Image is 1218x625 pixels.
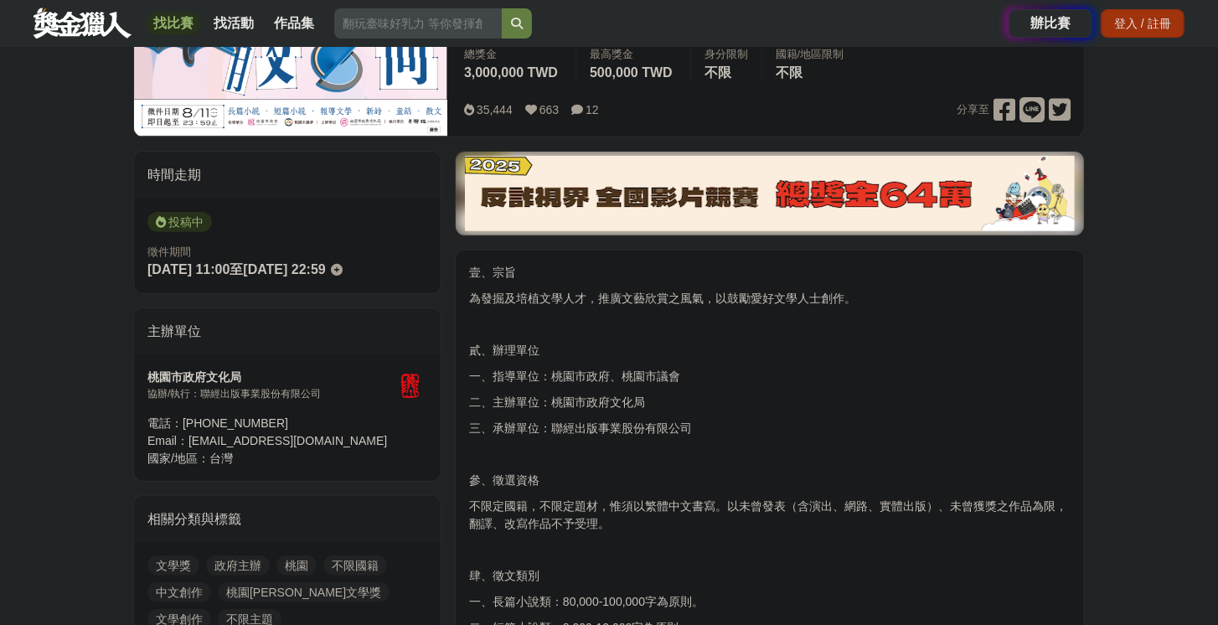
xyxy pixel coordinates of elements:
span: 國家/地區： [147,452,209,465]
span: 3,000,000 TWD [464,65,558,80]
p: 三、承辦單位：聯經出版事業股份有限公司 [469,420,1071,437]
p: 參、徵選資格 [469,472,1071,489]
span: 663 [539,103,559,116]
span: 500,000 TWD [590,65,673,80]
div: 協辦/執行： 聯經出版事業股份有限公司 [147,386,394,401]
span: 台灣 [209,452,233,465]
a: 桃園[PERSON_NAME]文學獎 [218,582,390,602]
span: 不限 [704,65,731,80]
div: 相關分類與標籤 [134,496,441,543]
a: 作品集 [267,12,321,35]
p: 一、長篇小說類：80,000-100,000字為原則。 [469,593,1071,611]
a: 不限國籍 [323,555,387,576]
a: 辦比賽 [1009,9,1092,38]
div: 主辦單位 [134,308,441,355]
span: 最高獎金 [590,46,677,63]
span: [DATE] 22:59 [243,262,325,276]
span: 12 [586,103,599,116]
span: 至 [230,262,243,276]
span: 總獎金 [464,46,562,63]
a: 找比賽 [147,12,200,35]
p: 壹、宗旨 [469,264,1071,282]
img: 760c60fc-bf85-49b1-bfa1-830764fee2cd.png [465,156,1075,231]
a: 文學獎 [147,555,199,576]
a: 找活動 [207,12,261,35]
p: 不限定國籍，不限定題材，惟須以繁體中文書寫。以未曾發表（含演出、網路、實體出版）、未曾獲獎之作品為限，翻譯、改寫作品不予受理。 [469,498,1071,533]
p: 貳、辦理單位 [469,342,1071,359]
div: 電話： [PHONE_NUMBER] [147,415,394,432]
p: 肆、徵文類別 [469,567,1071,585]
span: 投稿中 [147,212,212,232]
span: 不限 [776,65,803,80]
a: 政府主辦 [206,555,270,576]
p: 二、主辦單位：桃園市政府文化局 [469,394,1071,411]
a: 桃園 [276,555,317,576]
span: [DATE] 11:00 [147,262,230,276]
div: Email： [EMAIL_ADDRESS][DOMAIN_NAME] [147,432,394,450]
p: 一、指導單位：桃園市政府、桃園市議會 [469,368,1071,385]
p: 為發掘及培植文學人才，推廣文藝欣賞之風氣，以鼓勵愛好文學人士創作。 [469,290,1071,307]
a: 中文創作 [147,582,211,602]
span: 35,444 [477,103,513,116]
div: 國籍/地區限制 [776,46,844,63]
div: 時間走期 [134,152,441,199]
input: 翻玩臺味好乳力 等你發揮創意！ [334,8,502,39]
span: 徵件期間 [147,245,191,258]
div: 桃園市政府文化局 [147,369,394,386]
div: 登入 / 註冊 [1101,9,1184,38]
div: 身分限制 [704,46,748,63]
span: 分享至 [957,97,989,122]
